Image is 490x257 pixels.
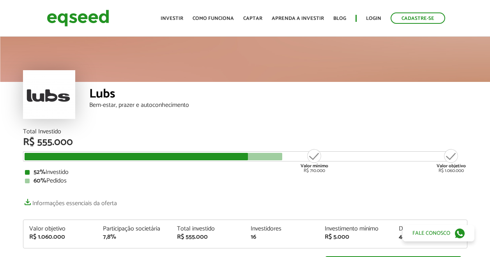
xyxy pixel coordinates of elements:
[89,88,467,102] div: Lubs
[29,226,92,232] div: Valor objetivo
[25,169,465,175] div: Investido
[391,12,445,24] a: Cadastre-se
[177,226,239,232] div: Total investido
[103,226,165,232] div: Participação societária
[103,234,165,240] div: 7,8%
[177,234,239,240] div: R$ 555.000
[251,234,313,240] div: 16
[193,16,234,21] a: Como funciona
[23,137,467,147] div: R$ 555.000
[301,162,328,170] strong: Valor mínimo
[161,16,183,21] a: Investir
[29,234,92,240] div: R$ 1.060.000
[23,129,467,135] div: Total Investido
[251,226,313,232] div: Investidores
[25,178,465,184] div: Pedidos
[23,196,117,207] a: Informações essenciais da oferta
[437,148,466,173] div: R$ 1.060.000
[366,16,381,21] a: Login
[300,148,329,173] div: R$ 710.000
[325,234,387,240] div: R$ 5.000
[437,162,466,170] strong: Valor objetivo
[34,175,46,186] strong: 60%
[89,102,467,108] div: Bem-estar, prazer e autoconhecimento
[403,225,474,241] a: Fale conosco
[47,8,109,28] img: EqSeed
[243,16,262,21] a: Captar
[272,16,324,21] a: Aprenda a investir
[325,226,387,232] div: Investimento mínimo
[333,16,346,21] a: Blog
[34,167,46,177] strong: 52%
